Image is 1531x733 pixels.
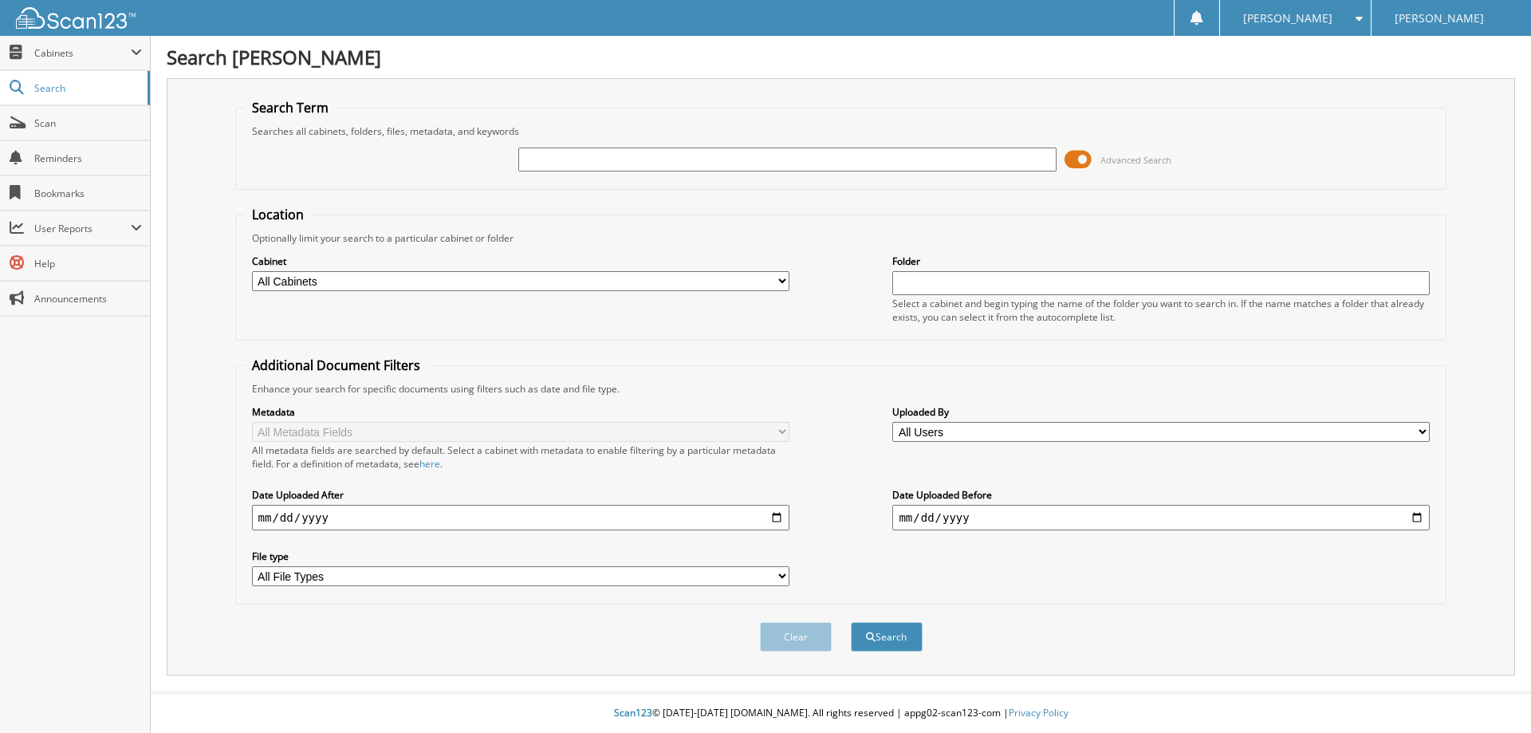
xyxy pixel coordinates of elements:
div: Enhance your search for specific documents using filters such as date and file type. [244,382,1439,396]
span: Cabinets [34,46,131,60]
div: © [DATE]-[DATE] [DOMAIN_NAME]. All rights reserved | appg02-scan123-com | [151,694,1531,733]
span: Scan123 [614,706,652,719]
span: [PERSON_NAME] [1243,14,1332,23]
legend: Additional Document Filters [244,357,428,374]
div: Select a cabinet and begin typing the name of the folder you want to search in. If the name match... [892,297,1430,324]
div: Optionally limit your search to a particular cabinet or folder [244,231,1439,245]
input: start [252,505,789,530]
img: scan123-logo-white.svg [16,7,136,29]
span: Reminders [34,152,142,165]
span: Advanced Search [1100,154,1171,166]
span: User Reports [34,222,131,235]
span: Scan [34,116,142,130]
label: Metadata [252,405,789,419]
label: Uploaded By [892,405,1430,419]
div: Searches all cabinets, folders, files, metadata, and keywords [244,124,1439,138]
legend: Location [244,206,312,223]
h1: Search [PERSON_NAME] [167,44,1515,70]
label: Date Uploaded After [252,488,789,502]
label: File type [252,550,789,563]
label: Cabinet [252,254,789,268]
label: Date Uploaded Before [892,488,1430,502]
input: end [892,505,1430,530]
span: Help [34,257,142,270]
button: Search [851,622,923,652]
label: Folder [892,254,1430,268]
div: All metadata fields are searched by default. Select a cabinet with metadata to enable filtering b... [252,443,789,471]
span: Announcements [34,292,142,305]
a: here [419,457,440,471]
button: Clear [760,622,832,652]
legend: Search Term [244,99,337,116]
span: Search [34,81,140,95]
span: [PERSON_NAME] [1395,14,1484,23]
span: Bookmarks [34,187,142,200]
a: Privacy Policy [1009,706,1069,719]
